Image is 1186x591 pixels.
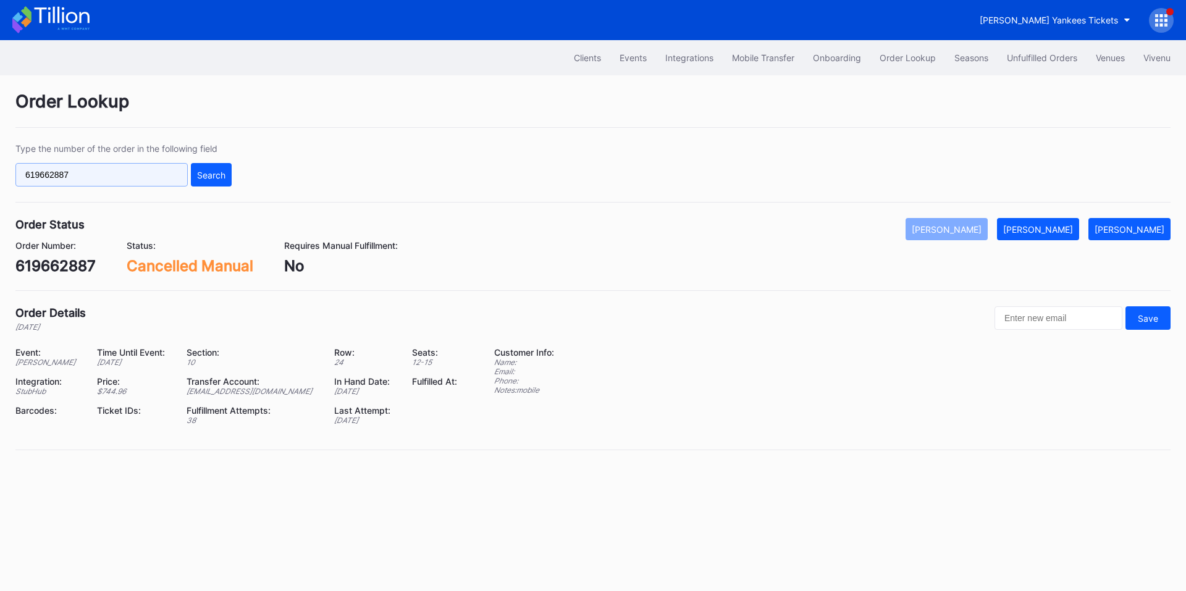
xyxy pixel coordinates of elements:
[906,218,988,240] button: [PERSON_NAME]
[574,52,601,63] div: Clients
[97,387,171,396] div: $ 744.96
[412,376,463,387] div: Fulfilled At:
[15,405,82,416] div: Barcodes:
[15,240,96,251] div: Order Number:
[1096,52,1125,63] div: Venues
[15,387,82,396] div: StubHub
[998,46,1087,69] button: Unfulfilled Orders
[15,322,86,332] div: [DATE]
[334,358,397,367] div: 24
[804,46,870,69] button: Onboarding
[97,358,171,367] div: [DATE]
[15,306,86,319] div: Order Details
[995,306,1122,330] input: Enter new email
[620,52,647,63] div: Events
[15,358,82,367] div: [PERSON_NAME]
[610,46,656,69] button: Events
[945,46,998,69] button: Seasons
[97,405,171,416] div: Ticket IDs:
[334,347,397,358] div: Row:
[880,52,936,63] div: Order Lookup
[412,347,463,358] div: Seats:
[494,347,554,358] div: Customer Info:
[15,91,1171,128] div: Order Lookup
[665,52,713,63] div: Integrations
[187,376,318,387] div: Transfer Account:
[15,376,82,387] div: Integration:
[1007,52,1077,63] div: Unfulfilled Orders
[1088,218,1171,240] button: [PERSON_NAME]
[1138,313,1158,324] div: Save
[1095,224,1164,235] div: [PERSON_NAME]
[970,9,1140,31] button: [PERSON_NAME] Yankees Tickets
[1125,306,1171,330] button: Save
[97,347,171,358] div: Time Until Event:
[813,52,861,63] div: Onboarding
[191,163,232,187] button: Search
[15,163,188,187] input: GT59662
[494,376,554,385] div: Phone:
[15,347,82,358] div: Event:
[187,405,318,416] div: Fulfillment Attempts:
[1143,52,1171,63] div: Vivenu
[197,170,225,180] div: Search
[15,218,85,231] div: Order Status
[284,257,398,275] div: No
[656,46,723,69] button: Integrations
[494,385,554,395] div: Notes: mobile
[187,347,318,358] div: Section:
[334,376,397,387] div: In Hand Date:
[334,405,397,416] div: Last Attempt:
[912,224,982,235] div: [PERSON_NAME]
[187,416,318,425] div: 38
[870,46,945,69] button: Order Lookup
[284,240,398,251] div: Requires Manual Fulfillment:
[187,358,318,367] div: 10
[127,240,253,251] div: Status:
[954,52,988,63] div: Seasons
[494,358,554,367] div: Name:
[15,143,232,154] div: Type the number of the order in the following field
[412,358,463,367] div: 12 - 15
[334,387,397,396] div: [DATE]
[1003,224,1073,235] div: [PERSON_NAME]
[1087,46,1134,69] button: Venues
[187,387,318,396] div: [EMAIL_ADDRESS][DOMAIN_NAME]
[127,257,253,275] div: Cancelled Manual
[980,15,1118,25] div: [PERSON_NAME] Yankees Tickets
[15,257,96,275] div: 619662887
[494,367,554,376] div: Email:
[997,218,1079,240] button: [PERSON_NAME]
[565,46,610,69] button: Clients
[1134,46,1180,69] button: Vivenu
[334,416,397,425] div: [DATE]
[732,52,794,63] div: Mobile Transfer
[97,376,171,387] div: Price:
[723,46,804,69] button: Mobile Transfer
